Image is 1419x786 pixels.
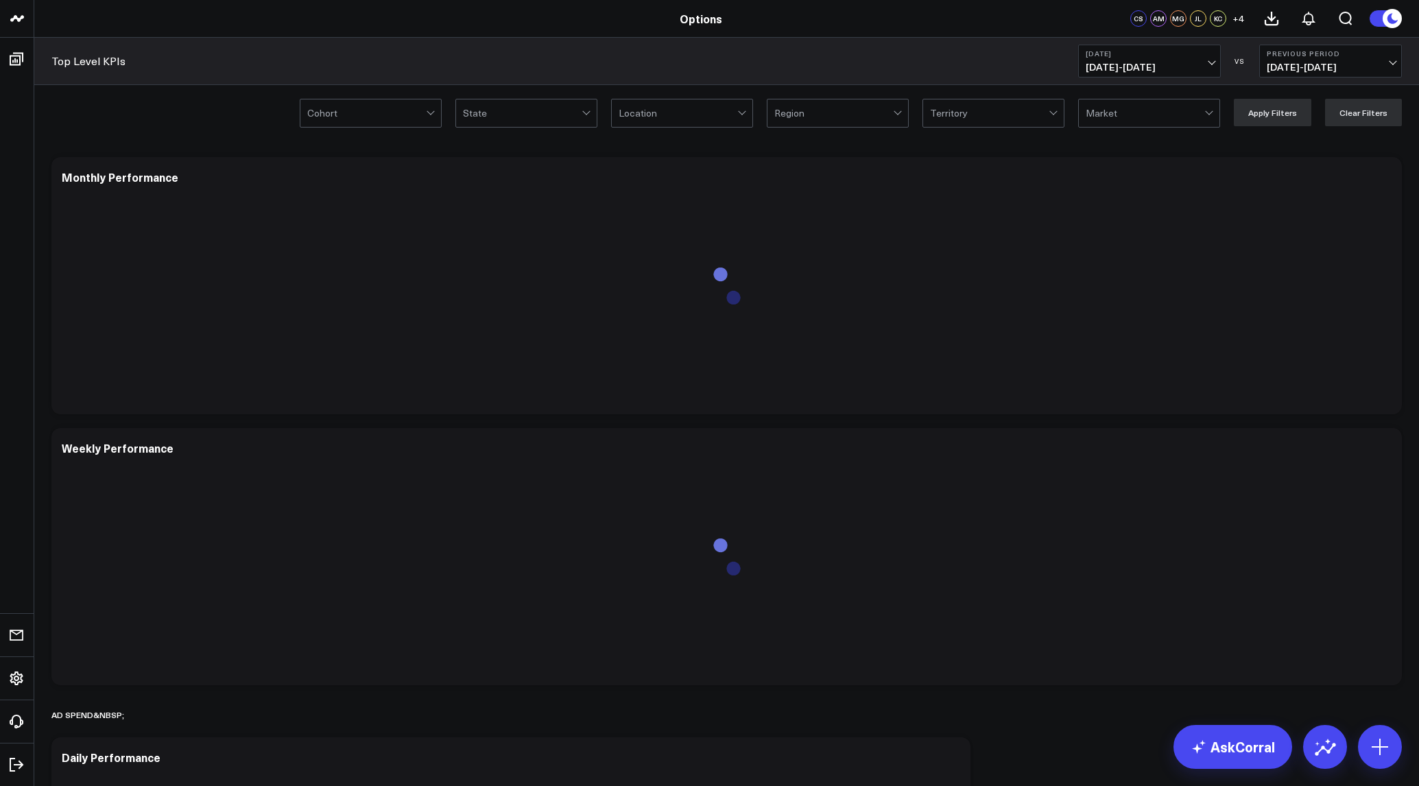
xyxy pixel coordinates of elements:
div: CS [1130,10,1147,27]
button: Clear Filters [1325,99,1402,126]
div: Monthly Performance [62,169,178,184]
b: Previous Period [1267,49,1394,58]
div: AM [1150,10,1167,27]
span: [DATE] - [DATE] [1267,62,1394,73]
div: VS [1228,57,1252,65]
span: [DATE] - [DATE] [1086,62,1213,73]
b: [DATE] [1086,49,1213,58]
button: Previous Period[DATE]-[DATE] [1259,45,1402,78]
button: Apply Filters [1234,99,1311,126]
div: Ad Spend&nbsp; [51,699,124,730]
button: +4 [1230,10,1246,27]
div: Weekly Performance [62,440,174,455]
button: [DATE][DATE]-[DATE] [1078,45,1221,78]
span: + 4 [1232,14,1244,23]
a: Top Level KPIs [51,53,126,69]
div: JL [1190,10,1206,27]
div: KC [1210,10,1226,27]
a: AskCorral [1173,725,1292,769]
a: Options [680,11,722,26]
div: MG [1170,10,1187,27]
div: Daily Performance [62,750,160,765]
